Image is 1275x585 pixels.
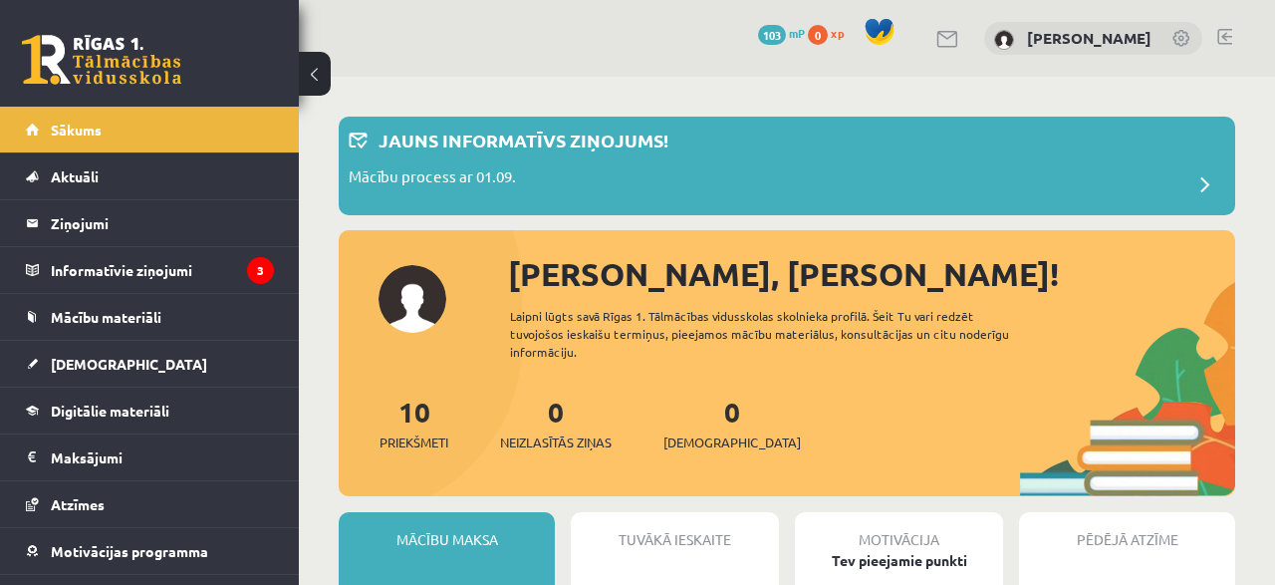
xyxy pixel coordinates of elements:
[758,25,786,45] span: 103
[1027,28,1151,48] a: [PERSON_NAME]
[51,435,274,480] legend: Maksājumi
[51,495,105,513] span: Atzīmes
[500,433,612,452] span: Neizlasītās ziņas
[26,153,274,199] a: Aktuāli
[339,512,555,550] div: Mācību maksa
[789,25,805,41] span: mP
[795,512,1003,550] div: Motivācija
[51,355,207,373] span: [DEMOGRAPHIC_DATA]
[26,200,274,246] a: Ziņojumi
[795,550,1003,571] div: Tev pieejamie punkti
[51,247,274,293] legend: Informatīvie ziņojumi
[379,127,668,153] p: Jauns informatīvs ziņojums!
[571,512,779,550] div: Tuvākā ieskaite
[26,341,274,387] a: [DEMOGRAPHIC_DATA]
[51,308,161,326] span: Mācību materiāli
[831,25,844,41] span: xp
[51,121,102,139] span: Sākums
[51,542,208,560] span: Motivācijas programma
[51,167,99,185] span: Aktuāli
[808,25,828,45] span: 0
[247,257,274,284] i: 3
[26,107,274,152] a: Sākums
[510,307,1048,361] div: Laipni lūgts savā Rīgas 1. Tālmācības vidusskolas skolnieka profilā. Šeit Tu vari redzēt tuvojošo...
[1019,512,1235,550] div: Pēdējā atzīme
[26,247,274,293] a: Informatīvie ziņojumi3
[26,435,274,480] a: Maksājumi
[508,250,1235,298] div: [PERSON_NAME], [PERSON_NAME]!
[349,127,1225,205] a: Jauns informatīvs ziņojums! Mācību process ar 01.09.
[663,394,801,452] a: 0[DEMOGRAPHIC_DATA]
[808,25,854,41] a: 0 xp
[26,481,274,527] a: Atzīmes
[994,30,1014,50] img: Haralds Romanovskis
[500,394,612,452] a: 0Neizlasītās ziņas
[22,35,181,85] a: Rīgas 1. Tālmācības vidusskola
[349,165,516,193] p: Mācību process ar 01.09.
[26,388,274,434] a: Digitālie materiāli
[758,25,805,41] a: 103 mP
[26,294,274,340] a: Mācību materiāli
[663,433,801,452] span: [DEMOGRAPHIC_DATA]
[26,528,274,574] a: Motivācijas programma
[51,402,169,420] span: Digitālie materiāli
[380,394,448,452] a: 10Priekšmeti
[51,200,274,246] legend: Ziņojumi
[380,433,448,452] span: Priekšmeti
